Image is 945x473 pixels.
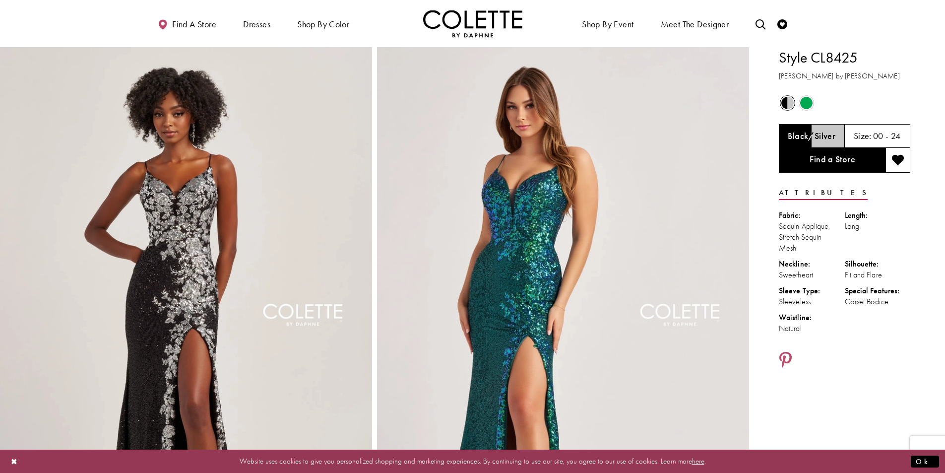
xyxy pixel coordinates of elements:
a: here [692,456,704,466]
span: Find a store [172,19,216,29]
div: Neckline: [779,259,845,270]
a: Visit Home Page [423,10,522,37]
span: Shop by color [295,10,352,37]
div: Sequin Applique, Stretch Sequin Mesh [779,221,845,254]
a: Check Wishlist [775,10,790,37]
a: Find a Store [779,148,885,173]
h1: Style CL8425 [779,47,910,68]
button: Add to wishlist [885,148,910,173]
a: Toggle search [753,10,768,37]
div: Natural [779,323,845,334]
div: Waistline: [779,312,845,323]
a: Share using Pinterest - Opens in new tab [779,351,792,370]
a: Attributes [779,186,868,200]
div: Emerald [798,94,815,112]
h5: Chosen color [788,131,835,141]
div: Sleeveless [779,296,845,307]
a: Meet the designer [658,10,732,37]
span: Dresses [243,19,270,29]
span: Shop by color [297,19,349,29]
span: Shop By Event [582,19,633,29]
button: Submit Dialog [911,455,939,468]
div: Length: [845,210,911,221]
div: Black/Silver [779,94,796,112]
h5: 00 - 24 [873,131,901,141]
a: Find a store [155,10,219,37]
div: Sleeve Type: [779,285,845,296]
div: Special Features: [845,285,911,296]
h3: [PERSON_NAME] by [PERSON_NAME] [779,70,910,82]
div: Fabric: [779,210,845,221]
span: Size: [854,130,872,141]
div: Corset Bodice [845,296,911,307]
span: Dresses [241,10,273,37]
button: Close Dialog [6,453,23,470]
div: Fit and Flare [845,270,911,280]
span: Shop By Event [579,10,636,37]
div: Product color controls state depends on size chosen [779,94,910,113]
span: Meet the designer [661,19,729,29]
img: Colette by Daphne [423,10,522,37]
div: Sweetheart [779,270,845,280]
p: Website uses cookies to give you personalized shopping and marketing experiences. By continuing t... [71,455,874,468]
div: Long [845,221,911,232]
div: Silhouette: [845,259,911,270]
